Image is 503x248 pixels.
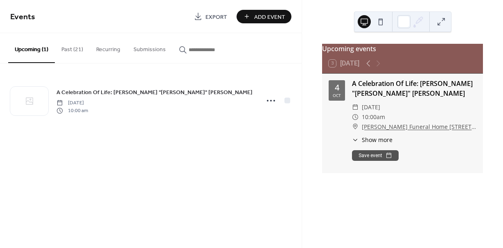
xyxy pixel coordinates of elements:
a: Export [188,10,233,23]
div: 4 [335,83,339,92]
button: Add Event [237,10,291,23]
span: Add Event [254,13,285,21]
button: ​Show more [352,135,392,144]
div: A Celebration Of Life: [PERSON_NAME] "[PERSON_NAME]" [PERSON_NAME] [352,79,476,98]
span: Export [205,13,227,21]
a: [PERSON_NAME] Funeral Home [STREET_ADDRESS][PERSON_NAME] [362,122,476,132]
button: Recurring [90,33,127,62]
div: Oct [333,93,341,97]
span: [DATE] [362,102,380,112]
span: Events [10,9,35,25]
span: [DATE] [56,99,88,107]
span: 10:00 am [56,107,88,114]
button: Upcoming (1) [8,33,55,63]
span: 10:00am [362,112,385,122]
div: ​ [352,135,359,144]
a: A Celebration Of Life: [PERSON_NAME] "[PERSON_NAME]" [PERSON_NAME] [56,88,253,97]
button: Save event [352,150,399,161]
span: Show more [362,135,392,144]
div: Upcoming events [322,44,483,54]
div: ​ [352,102,359,112]
div: ​ [352,112,359,122]
button: Past (21) [55,33,90,62]
div: ​ [352,122,359,132]
button: Submissions [127,33,172,62]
